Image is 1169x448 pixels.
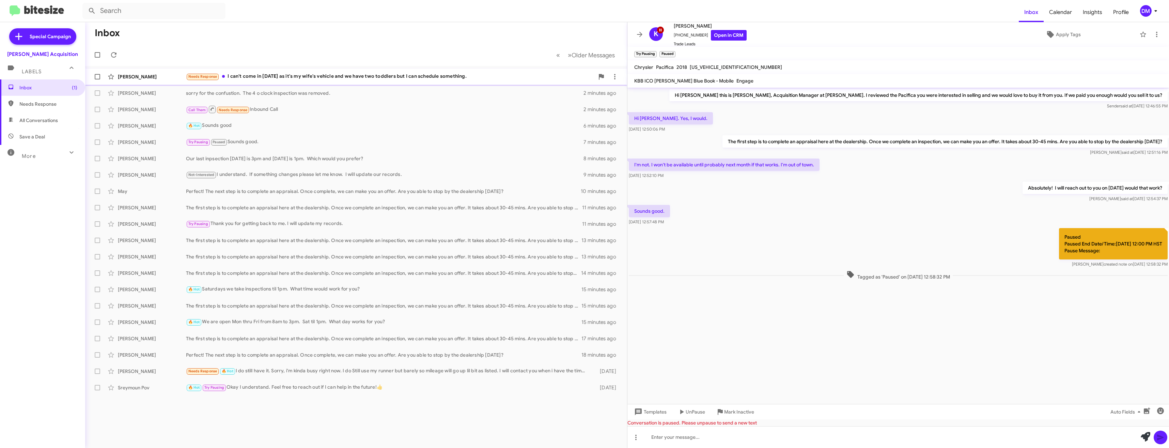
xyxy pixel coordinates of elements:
[118,270,186,277] div: [PERSON_NAME]
[72,84,77,91] span: (1)
[674,22,747,30] span: [PERSON_NAME]
[19,84,77,91] span: Inbox
[581,253,622,260] div: 13 minutes ago
[186,73,594,80] div: I can't come in [DATE] as it's my wife's vehicle and we have two toddlers but I can schedule some...
[118,302,186,309] div: [PERSON_NAME]
[627,419,1169,426] div: Conversation is paused. Please unpause to send a new text
[583,90,622,96] div: 2 minutes ago
[188,222,208,226] span: Try Pausing
[711,30,747,41] a: Open in CRM
[188,108,206,112] span: Call Them
[186,285,581,293] div: Saturdays we take inspections til 1pm. What time would work for you?
[581,270,622,277] div: 14 minutes ago
[1107,103,1168,108] span: Sender [DATE] 12:46:55 PM
[30,33,71,40] span: Special Campaign
[186,253,581,260] div: The first step is to complete an appraisal here at the dealership. Once we complete an inspection...
[690,64,782,70] span: [US_VEHICLE_IDENTIFICATION_NUMBER]
[1090,150,1168,155] span: [PERSON_NAME] [DATE] 12:51:16 PM
[633,406,667,418] span: Templates
[1077,2,1108,22] a: Insights
[1121,196,1133,201] span: said at
[1059,228,1168,259] p: Paused Paused End Date/Time:[DATE] 12:00 PM HST Pause Message:
[1140,5,1152,17] div: DM
[589,384,622,391] div: [DATE]
[722,135,1168,148] p: The first step is to complete an appraisal here at the dealership. Once we complete an inspection...
[629,219,664,224] span: [DATE] 12:57:48 PM
[118,106,186,113] div: [PERSON_NAME]
[686,406,705,418] span: UnPause
[188,287,200,292] span: 🔥 Hot
[582,204,622,211] div: 11 minutes ago
[95,28,120,39] h1: Inbox
[222,369,233,373] span: 🔥 Hot
[22,153,36,159] span: More
[118,384,186,391] div: Sreymoun Pov
[7,51,78,58] div: [PERSON_NAME] Acquisition
[19,117,58,124] span: All Conversations
[629,173,664,178] span: [DATE] 12:52:10 PM
[1108,2,1134,22] a: Profile
[118,188,186,195] div: May
[9,28,76,45] a: Special Campaign
[659,51,675,57] small: Paused
[711,406,760,418] button: Mark Inactive
[118,253,186,260] div: [PERSON_NAME]
[213,140,225,144] span: Paused
[1019,2,1044,22] a: Inbox
[629,126,665,132] span: [DATE] 12:50:06 PM
[1072,262,1168,267] span: [PERSON_NAME] [DATE] 12:58:32 PM
[629,159,820,171] p: I'm not. I won't be available until probably next month if that works. I'm out of town.
[118,171,186,178] div: [PERSON_NAME]
[552,48,619,62] nav: Page navigation example
[188,74,217,79] span: Needs Response
[634,64,653,70] span: Chrysler
[186,204,582,211] div: The first step is to complete an appraisal here at the dealership. Once we complete an inspection...
[634,78,734,84] span: KBB ICO [PERSON_NAME] Blue Book - Mobile
[186,352,581,358] div: Perfect! The next step is to complete an appraisal. Once complete, we can make you an offer. Are ...
[22,69,42,75] span: Labels
[552,48,564,62] button: Previous
[1104,262,1133,267] span: created note on
[583,106,622,113] div: 2 minutes ago
[581,188,622,195] div: 10 minutes ago
[186,270,581,277] div: The first step is to complete an appraisal here at the dealership. Once we complete an inspection...
[674,30,747,41] span: [PHONE_NUMBER]
[186,302,581,309] div: The first step is to complete an appraisal here at the dealership. Once we complete an inspection...
[186,155,583,162] div: Our last inpsection [DATE] is 3pm and [DATE] is 1pm. Which would you prefer?
[118,122,186,129] div: [PERSON_NAME]
[186,171,583,179] div: I understand. If something changes please let me know. I will update our records.
[118,90,186,96] div: [PERSON_NAME]
[656,64,674,70] span: Pacifica
[186,237,581,244] div: The first step is to complete an appraisal here at the dealership. Once we complete an inspection...
[188,140,208,144] span: Try Pausing
[1023,182,1168,194] p: Absolutely! I will reach out to you on [DATE] would that work?
[204,385,224,390] span: Try Pausing
[118,286,186,293] div: [PERSON_NAME]
[629,112,713,124] p: Hi [PERSON_NAME]. Yes, I would.
[118,155,186,162] div: [PERSON_NAME]
[589,368,622,375] div: [DATE]
[188,123,200,128] span: 🔥 Hot
[118,73,186,80] div: [PERSON_NAME]
[188,320,200,324] span: 🔥 Hot
[186,105,583,114] div: Inbound Call
[186,90,583,96] div: sorry for the confustion. The 4 o clock inspection was removed.
[118,368,186,375] div: [PERSON_NAME]
[186,220,582,228] div: Thank you for getting back to me. I will update my records.
[188,369,217,373] span: Needs Response
[118,335,186,342] div: [PERSON_NAME]
[186,318,581,326] div: We are open Mon thru Fri from 8am to 3pm. Sat til 1pm. What day works for you?
[219,108,248,112] span: Needs Response
[572,51,615,59] span: Older Messages
[188,385,200,390] span: 🔥 Hot
[118,319,186,326] div: [PERSON_NAME]
[581,237,622,244] div: 13 minutes ago
[581,286,622,293] div: 15 minutes ago
[82,3,225,19] input: Search
[186,138,583,146] div: Sounds good.
[1044,2,1077,22] a: Calendar
[583,171,622,178] div: 9 minutes ago
[556,51,560,59] span: «
[188,173,215,177] span: Not-Interested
